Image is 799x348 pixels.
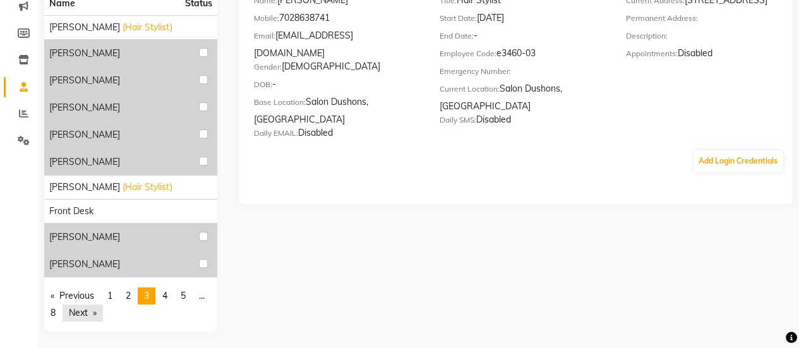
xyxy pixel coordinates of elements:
[107,290,112,301] span: 1
[694,150,783,172] button: Add Login Credentials
[49,258,120,271] span: [PERSON_NAME]
[144,290,149,301] span: 3
[440,11,606,29] div: [DATE]
[626,13,698,24] label: Permanent Address:
[49,205,93,218] span: Front Desk
[254,79,272,90] label: DOB:
[49,47,120,60] span: [PERSON_NAME]
[254,30,275,42] label: Email:
[254,78,421,95] div: -
[440,13,477,24] label: Start Date:
[626,48,678,59] label: Appointments:
[440,29,606,47] div: -
[626,30,668,42] label: Description:
[440,114,476,126] label: Daily SMS:
[49,74,120,87] span: [PERSON_NAME]
[440,66,511,77] label: Emergency Number:
[440,83,500,95] label: Current Location:
[63,304,103,321] a: Next
[44,287,100,304] a: Previous
[254,97,306,108] label: Base Location:
[254,126,421,144] div: Disabled
[440,113,606,131] div: Disabled
[126,290,131,301] span: 2
[254,95,421,126] div: Salon Dushons, [GEOGRAPHIC_DATA]
[49,181,120,194] span: [PERSON_NAME]
[49,155,120,169] span: [PERSON_NAME]
[49,101,120,114] span: [PERSON_NAME]
[199,290,205,301] span: ...
[123,21,172,34] span: (Hair Stylist)
[49,231,120,244] span: [PERSON_NAME]
[254,128,298,139] label: Daily EMAIL:
[51,307,56,318] span: 8
[626,47,793,64] div: Disabled
[44,287,217,321] nav: Pagination
[254,29,421,60] div: [EMAIL_ADDRESS][DOMAIN_NAME]
[49,21,120,34] span: [PERSON_NAME]
[254,60,421,78] div: [DEMOGRAPHIC_DATA]
[254,61,282,73] label: Gender:
[162,290,167,301] span: 4
[440,82,606,113] div: Salon Dushons, [GEOGRAPHIC_DATA]
[123,181,172,194] span: (Hair Stylist)
[49,128,120,141] span: [PERSON_NAME]
[440,48,496,59] label: Employee Code:
[254,13,279,24] label: Mobile:
[254,11,421,29] div: 7028638741
[440,47,606,64] div: e3460-03
[181,290,186,301] span: 5
[440,30,474,42] label: End Date:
